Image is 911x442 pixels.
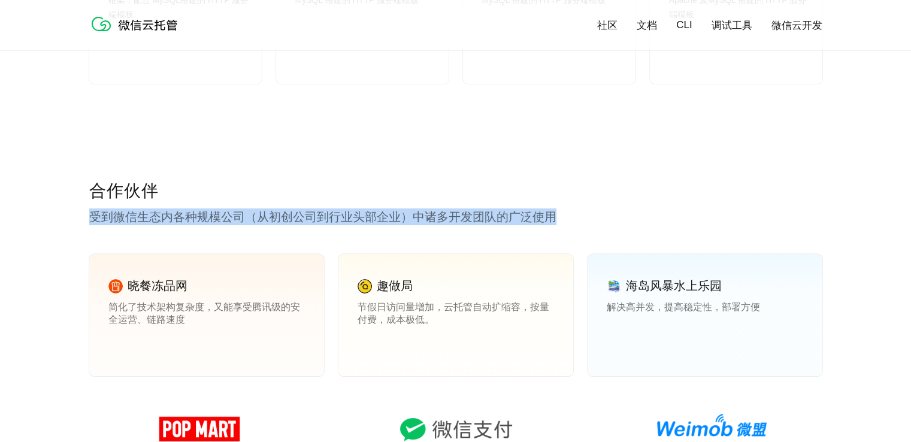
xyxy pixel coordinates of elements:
a: 微信云开发 [771,19,822,32]
p: 受到微信生态内各种规模公司（从初创公司到行业头部企业）中诸多开发团队的广泛使用 [89,208,822,225]
p: 节假日访问量增加，云托管自动扩缩容，按量付费，成本极低。 [358,301,554,325]
p: 海岛风暴水上乐园 [626,278,722,294]
a: 社区 [597,19,618,32]
p: 晓餐冻品网 [128,278,187,294]
p: 解决高并发，提高稳定性，部署方便 [607,301,803,325]
p: 趣做局 [377,278,413,294]
a: 调试工具 [712,19,752,32]
img: 微信云托管 [89,12,185,36]
p: 简化了技术架构复杂度，又能享受腾讯级的安全运营、链路速度 [108,301,305,325]
a: 文档 [637,19,657,32]
p: 合作伙伴 [89,180,822,204]
a: CLI [676,19,692,31]
a: 微信云托管 [89,28,185,38]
